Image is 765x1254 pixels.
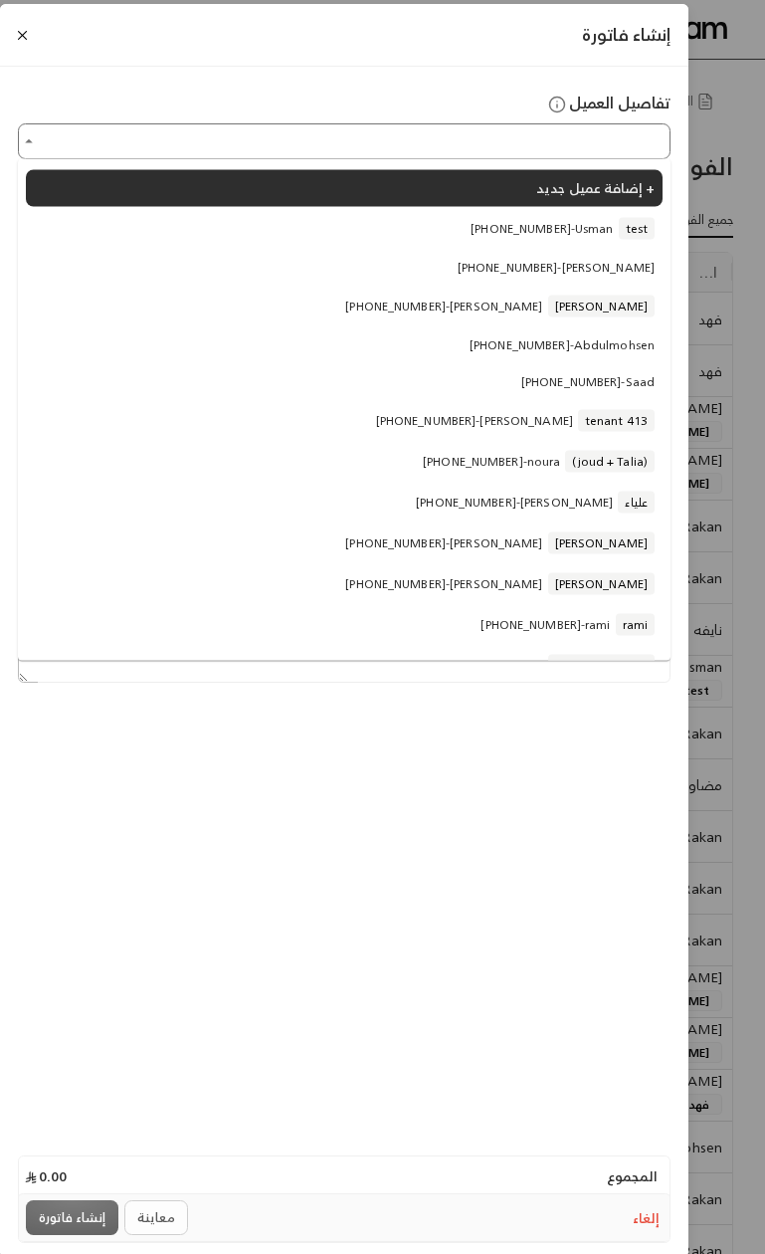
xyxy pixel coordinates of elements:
[345,533,542,551] span: [PHONE_NUMBER] - [PERSON_NAME]
[607,1168,658,1185] h4: المجموع
[521,372,655,390] span: [PHONE_NUMBER] - Saad
[25,1168,67,1185] h4: 0.00
[470,335,655,353] span: [PHONE_NUMBER] - Abdulmohsen
[423,452,560,470] span: [PHONE_NUMBER] - noura
[548,295,655,316] span: [PERSON_NAME]
[616,613,655,635] span: rami
[471,219,613,237] span: [PHONE_NUMBER] - Usman
[548,531,655,553] span: [PERSON_NAME]
[18,130,40,152] button: Close
[630,1205,663,1232] button: إلغاء
[618,491,655,513] span: علياء
[548,654,655,676] span: [PERSON_NAME]
[345,656,542,674] span: [PHONE_NUMBER] - [PERSON_NAME]
[545,89,670,116] span: تفاصيل العميل
[619,217,655,239] span: test
[12,25,33,46] button: Close
[345,297,542,314] span: [PHONE_NUMBER] - [PERSON_NAME]
[548,572,655,594] span: [PERSON_NAME]
[578,409,655,431] span: tenant 413
[582,19,670,50] span: إنشاء فاتورة
[345,574,542,592] span: [PHONE_NUMBER] - [PERSON_NAME]
[536,175,655,200] span: إضافة عميل جديد +
[480,615,610,633] span: [PHONE_NUMBER] - rami
[416,493,613,511] span: [PHONE_NUMBER] - [PERSON_NAME]
[458,258,655,276] span: [PHONE_NUMBER] - [PERSON_NAME]
[565,450,655,472] span: (joud + Talia)
[376,411,573,429] span: [PHONE_NUMBER] - [PERSON_NAME]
